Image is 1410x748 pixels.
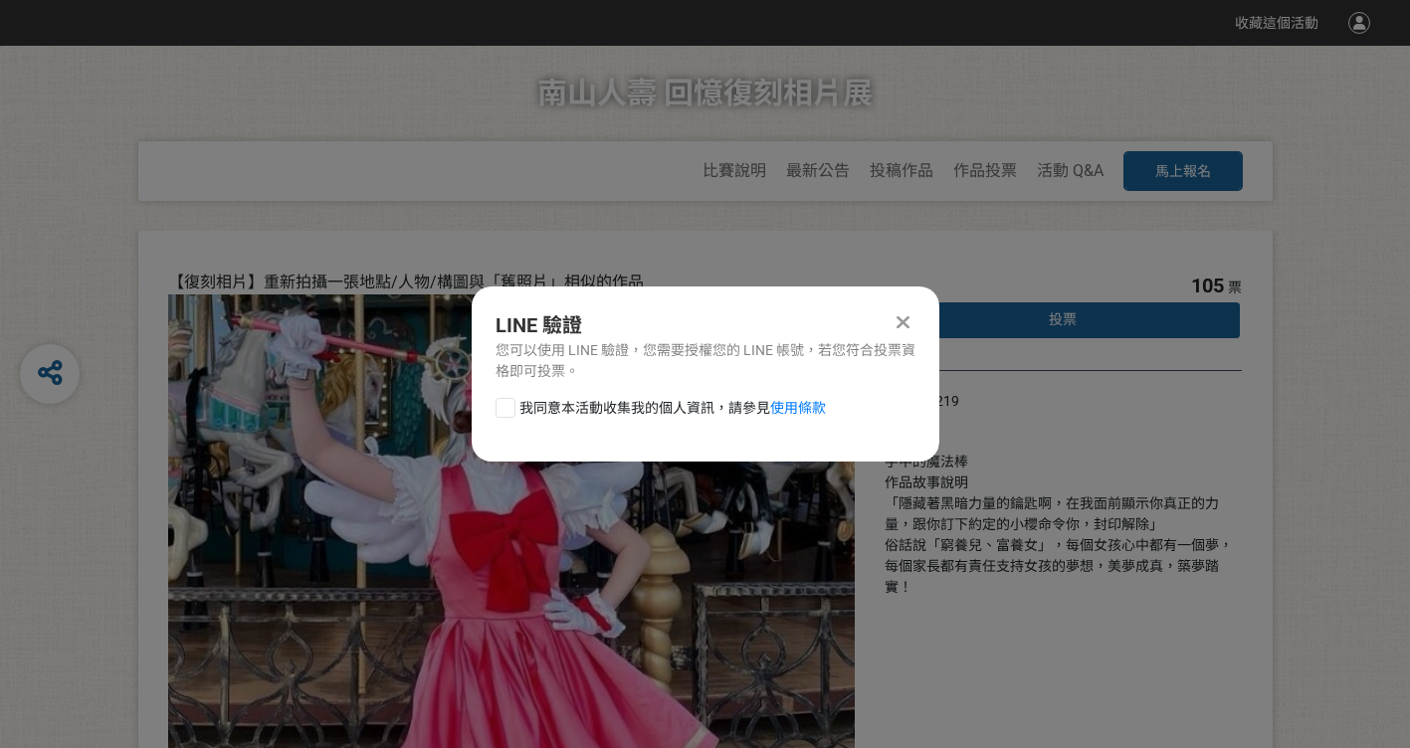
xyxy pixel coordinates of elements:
[703,161,766,180] a: 比賽說明
[1235,15,1318,31] span: 收藏這個活動
[1049,311,1077,327] span: 投票
[953,161,1017,180] a: 作品投票
[1123,151,1243,191] button: 馬上報名
[786,161,850,180] a: 最新公告
[496,310,915,340] div: LINE 驗證
[885,493,1243,598] div: 「隱藏著黑暗力量的鑰匙啊，在我面前顯示你真正的力量，跟你訂下約定的小櫻命令你，封印解除」 俗話說「窮養兒、富養女」，每個女孩心中都有一個夢，每個家長都有責任支持女孩的夢想，美夢成真，築夢踏實！
[537,46,873,141] h1: 南山人壽 回憶復刻相片展
[1155,163,1211,179] span: 馬上報名
[870,161,933,180] a: 投稿作品
[1037,161,1104,180] a: 活動 Q&A
[1228,280,1242,295] span: 票
[885,474,968,490] span: 作品故事說明
[496,340,915,382] div: 您可以使用 LINE 驗證，您需要授權您的 LINE 帳號，若您符合投票資格即可投票。
[168,273,644,291] span: 【復刻相片】重新拍攝一張地點/人物/構圖與「舊照片」相似的作品
[885,452,1243,472] div: 手中的魔法棒
[519,398,826,419] span: 我同意本活動收集我的個人資訊，請參見
[770,400,826,416] a: 使用條款
[1191,274,1224,297] span: 105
